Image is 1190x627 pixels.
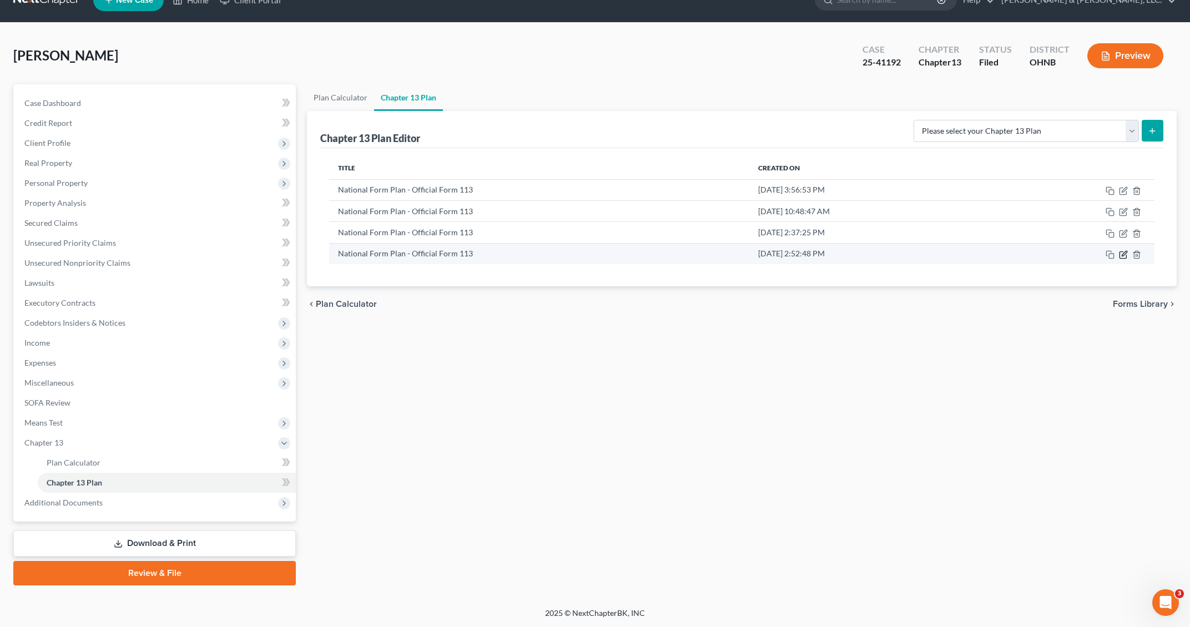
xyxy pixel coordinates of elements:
[24,418,63,427] span: Means Test
[863,56,901,69] div: 25-41192
[24,278,54,287] span: Lawsuits
[24,178,88,188] span: Personal Property
[979,56,1012,69] div: Filed
[16,293,296,313] a: Executory Contracts
[329,179,749,200] td: National Form Plan - Official Form 113
[749,157,995,179] th: Created On
[1030,56,1070,69] div: OHNB
[16,113,296,133] a: Credit Report
[749,179,995,200] td: [DATE] 3:56:53 PM
[16,193,296,213] a: Property Analysis
[24,118,72,128] span: Credit Report
[24,138,70,148] span: Client Profile
[24,238,116,247] span: Unsecured Priority Claims
[16,253,296,273] a: Unsecured Nonpriority Claims
[24,218,78,227] span: Secured Claims
[16,233,296,253] a: Unsecured Priority Claims
[24,378,74,387] span: Miscellaneous
[1030,43,1070,56] div: District
[16,273,296,293] a: Lawsuits
[329,243,749,264] td: National Form Plan - Official Form 113
[13,530,296,557] a: Download & Print
[749,200,995,221] td: [DATE] 10:48:47 AM
[24,298,95,307] span: Executory Contracts
[1113,300,1168,309] span: Forms Library
[307,300,377,309] button: chevron_left Plan Calculator
[24,338,50,347] span: Income
[47,478,102,487] span: Chapter 13 Plan
[24,258,130,267] span: Unsecured Nonpriority Claims
[24,398,70,407] span: SOFA Review
[951,57,961,67] span: 13
[863,43,901,56] div: Case
[24,498,103,507] span: Additional Documents
[24,358,56,367] span: Expenses
[329,157,749,179] th: Title
[1087,43,1163,68] button: Preview
[1152,589,1179,616] iframe: Intercom live chat
[316,300,377,309] span: Plan Calculator
[13,561,296,585] a: Review & File
[307,84,374,111] a: Plan Calculator
[749,243,995,264] td: [DATE] 2:52:48 PM
[16,213,296,233] a: Secured Claims
[24,158,72,168] span: Real Property
[13,47,118,63] span: [PERSON_NAME]
[16,393,296,413] a: SOFA Review
[24,98,81,108] span: Case Dashboard
[38,453,296,473] a: Plan Calculator
[374,84,443,111] a: Chapter 13 Plan
[38,473,296,493] a: Chapter 13 Plan
[1113,300,1177,309] button: Forms Library chevron_right
[329,222,749,243] td: National Form Plan - Official Form 113
[979,43,1012,56] div: Status
[919,56,961,69] div: Chapter
[320,132,420,145] div: Chapter 13 Plan Editor
[749,222,995,243] td: [DATE] 2:37:25 PM
[919,43,961,56] div: Chapter
[24,438,63,447] span: Chapter 13
[307,300,316,309] i: chevron_left
[329,200,749,221] td: National Form Plan - Official Form 113
[1168,300,1177,309] i: chevron_right
[16,93,296,113] a: Case Dashboard
[1175,589,1184,598] span: 3
[24,198,86,208] span: Property Analysis
[24,318,125,327] span: Codebtors Insiders & Notices
[47,458,100,467] span: Plan Calculator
